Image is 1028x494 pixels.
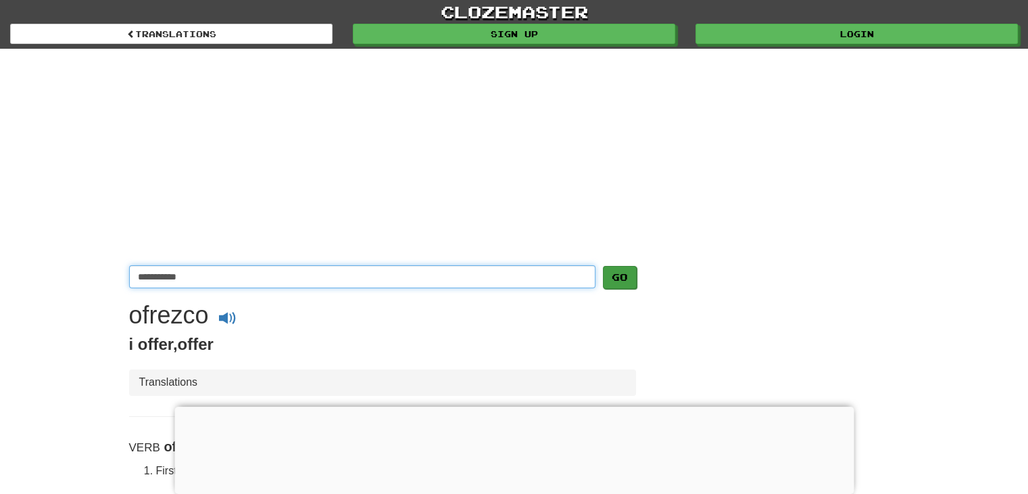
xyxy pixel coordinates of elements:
a: Sign up [353,24,675,44]
li: Translations [139,375,198,390]
p: , [129,333,636,356]
a: Login [695,24,1018,44]
iframe: Advertisement [656,265,900,455]
button: Play audio ofrezco [212,308,244,333]
strong: ofrezco [164,439,212,454]
input: Translate Spanish-English [129,265,595,288]
button: Go [603,266,637,289]
small: Verb [129,441,160,454]
iframe: Advertisement [174,407,854,491]
h1: ofrezco [129,301,209,329]
span: i offer [129,335,173,353]
li: First-person singular ( ) present indicative form of . [156,464,636,479]
span: offer [178,335,214,353]
iframe: Advertisement [129,62,900,252]
a: Translations [10,24,333,44]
